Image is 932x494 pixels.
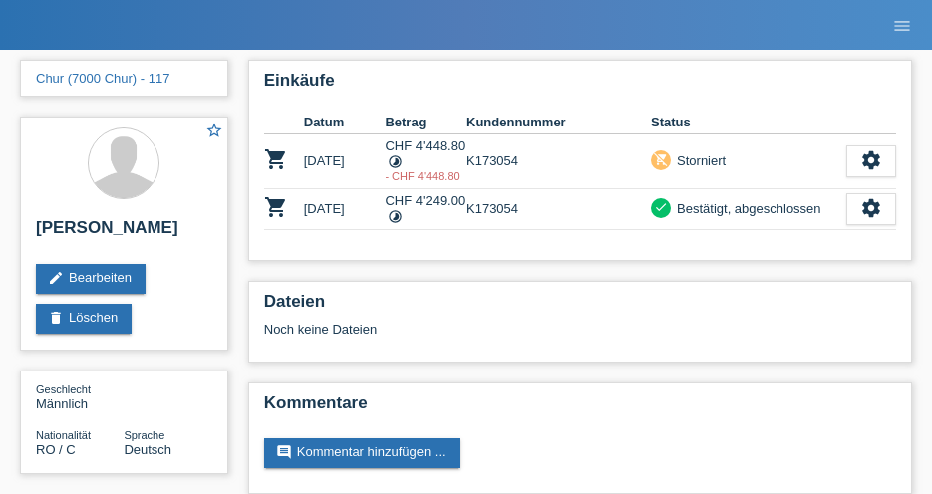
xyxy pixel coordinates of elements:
h2: Einkäufe [264,71,896,101]
th: Kundennummer [466,111,651,134]
span: Deutsch [124,442,171,457]
i: remove_shopping_cart [654,152,668,166]
i: check [654,200,668,214]
a: editBearbeiten [36,264,146,294]
td: CHF 4'249.00 [385,189,466,230]
th: Datum [304,111,386,134]
td: [DATE] [304,189,386,230]
i: POSP00024793 [264,147,288,171]
div: 24.07.2025 / laut Shop Chur [385,170,466,182]
th: Status [651,111,846,134]
i: settings [860,197,882,219]
td: [DATE] [304,134,386,189]
div: Noch keine Dateien [264,322,714,337]
i: 24 Raten [388,209,403,224]
i: POSP00025307 [264,195,288,219]
i: settings [860,149,882,171]
a: commentKommentar hinzufügen ... [264,438,460,468]
h2: Kommentare [264,393,896,423]
td: K173054 [466,134,651,189]
i: comment [276,444,292,460]
td: CHF 4'448.80 [385,134,466,189]
h2: Dateien [264,292,896,322]
td: K173054 [466,189,651,230]
i: 24 Raten [388,154,403,169]
span: Rumänien / C / 01.09.2014 [36,442,76,457]
div: Bestätigt, abgeschlossen [671,198,821,219]
a: star_border [205,122,223,142]
i: edit [48,270,64,286]
h2: [PERSON_NAME] [36,218,212,248]
i: menu [892,16,912,36]
a: menu [882,19,922,31]
div: Storniert [671,150,726,171]
span: Geschlecht [36,383,91,395]
i: delete [48,310,64,326]
i: star_border [205,122,223,139]
a: deleteLöschen [36,304,132,334]
a: Chur (7000 Chur) - 117 [36,71,169,86]
th: Betrag [385,111,466,134]
span: Sprache [124,429,164,441]
span: Nationalität [36,429,91,441]
div: Männlich [36,381,124,411]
